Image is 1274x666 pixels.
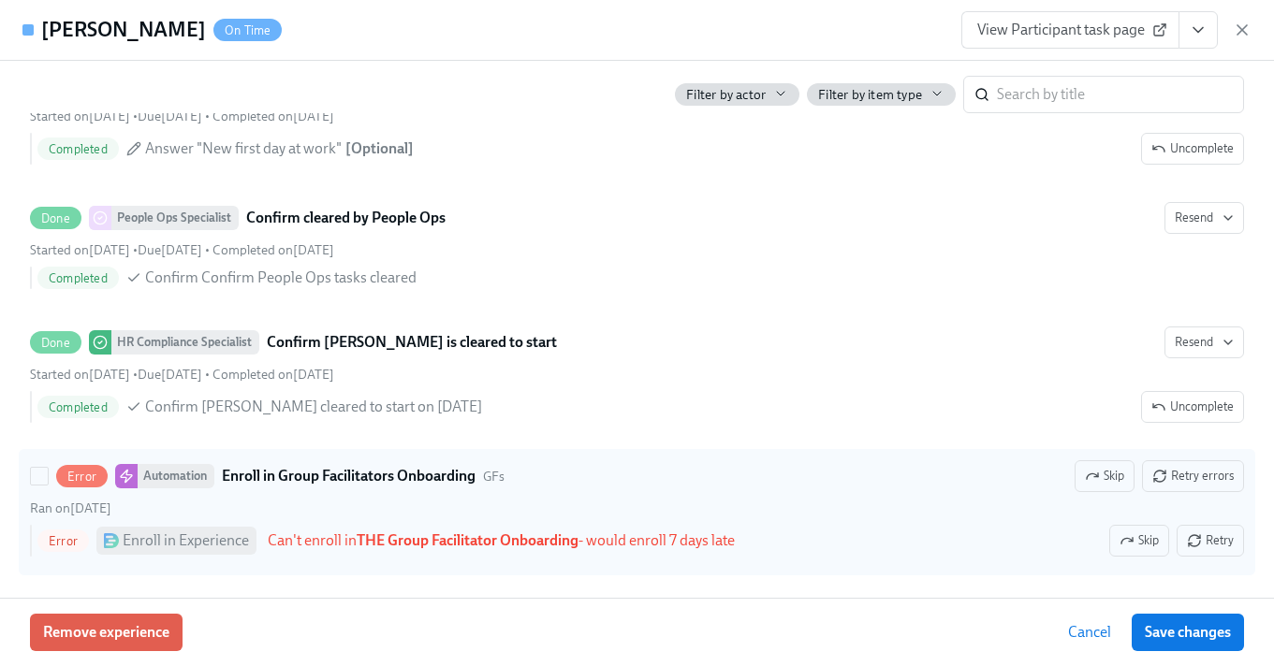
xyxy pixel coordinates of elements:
span: Completed [37,142,119,156]
span: Skip [1085,467,1124,485]
strong: Enroll in Group Facilitators Onboarding [222,465,476,487]
span: Friday, October 3rd 2025, 4:04 pm [212,109,334,124]
strong: Confirm cleared by People Ops [246,207,446,229]
span: Retry errors [1152,467,1234,485]
span: Friday, September 26th 2025, 9:01 am [30,242,130,258]
button: Filter by item type [807,83,956,106]
span: Tuesday, September 30th 2025, 3:46 pm [30,367,130,383]
button: Save changes [1132,614,1244,651]
div: Automation [138,464,214,488]
strong: Confirm [PERSON_NAME] is cleared to start [267,331,557,354]
button: ErrorAutomationEnroll in Group Facilitators OnboardingGFsRetry errorsRan on[DATE]Error Enroll in ... [1075,460,1135,492]
span: Monday, October 6th 2025, 2:16 pm [30,500,111,516]
button: Cancel [1055,614,1124,651]
span: Done [30,211,81,225]
span: This automation uses the "GFs" audience [483,468,505,485]
span: Remove experience [43,623,169,642]
span: Uncomplete [1151,139,1234,158]
span: Thursday, October 16th 2025, 9:00 am [138,109,202,124]
span: Completed [37,271,119,285]
h4: [PERSON_NAME] [41,16,206,44]
a: View Participant task page [961,11,1179,49]
span: Uncomplete [1151,398,1234,416]
input: Search by title [997,76,1244,113]
span: Confirm [PERSON_NAME] cleared to start on [DATE] [145,397,482,417]
div: Enroll in Experience [123,530,249,551]
span: Filter by item type [818,86,922,104]
span: Confirm Confirm People Ops tasks cleared [145,268,417,288]
span: Done [30,336,81,350]
span: Save changes [1145,623,1231,642]
span: Skip [1120,531,1159,550]
button: ErrorAutomationEnroll in Group Facilitators OnboardingGFsSkipRetry errorsRan on[DATE]Error Enroll... [1109,525,1169,557]
button: ErrorAutomationEnroll in Group Facilitators OnboardingGFsSkipRetry errorsRan on[DATE]Error Enroll... [1177,525,1244,557]
button: ErrorAutomationEnroll in Group Facilitators OnboardingGFsSkipRan on[DATE]Error Enroll in Experien... [1142,460,1244,492]
div: [ Optional ] [345,138,414,159]
span: Answer "New first day at work" [145,138,342,159]
button: Filter by actor [675,83,799,106]
span: Error [56,470,108,484]
div: • • [30,366,334,384]
div: • • [30,108,334,125]
span: Filter by actor [686,86,766,104]
button: DoneHR Compliance SpecialistConfirm [PERSON_NAME] is cleared to startStarted on[DATE] •Due[DATE] ... [1164,326,1244,358]
button: DonePeople Ops SpecialistConfirm cleared by People OpsStarted on[DATE] •Due[DATE] • Completed on[... [1164,202,1244,234]
strong: THE Group Facilitator Onboarding [357,531,578,549]
span: Monday, October 6th 2025, 2:16 pm [212,367,334,383]
span: On Time [213,23,282,37]
span: Cancel [1068,623,1111,642]
span: Retry [1187,531,1234,550]
span: Thursday, September 25th 2025, 9:01 am [30,109,130,124]
span: View Participant task page [977,21,1164,39]
button: DoneHR Compliance SpecialistChange start-date for [PERSON_NAME]ResendStarted on[DATE] •Due[DATE] ... [1141,133,1244,165]
span: Resend [1175,333,1234,352]
div: HR Compliance Specialist [111,330,259,355]
button: Remove experience [30,614,183,651]
span: Resend [1175,209,1234,227]
span: Wednesday, October 1st 2025, 9:00 am [138,242,202,258]
button: View task page [1179,11,1218,49]
span: Wednesday, October 22nd 2025, 9:00 am [138,367,202,383]
span: ENROLL_IN_EXPERIENCE_TOO_FAR_IN_THE_PAST [49,534,78,548]
div: • • [30,241,334,259]
span: Can't enroll in - would enroll 7 days late [268,531,735,549]
div: People Ops Specialist [111,206,239,230]
button: DoneHR Compliance SpecialistConfirm [PERSON_NAME] is cleared to startResendStarted on[DATE] •Due[... [1141,391,1244,423]
span: Completed [37,400,119,414]
span: Tuesday, September 30th 2025, 3:46 pm [212,242,334,258]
